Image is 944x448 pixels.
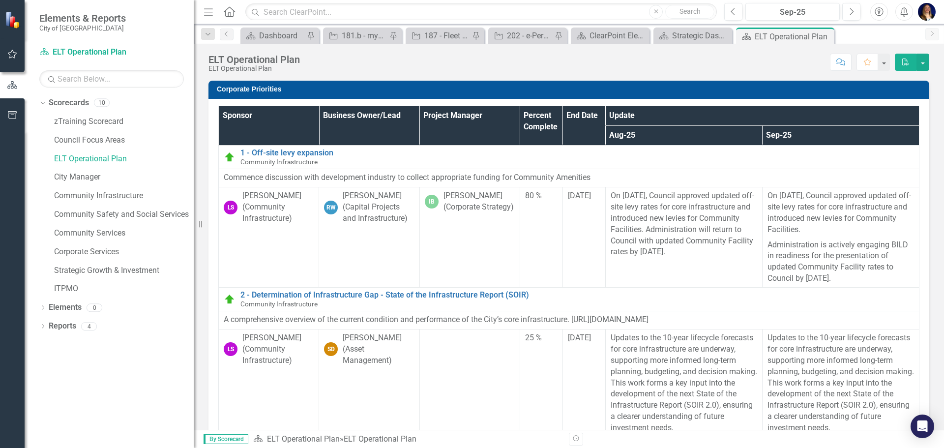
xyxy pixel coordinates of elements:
[54,190,194,202] a: Community Infrastructure
[219,311,919,329] td: Double-Click to Edit
[590,30,647,42] div: ClearPoint Element Definitions
[507,30,552,42] div: 202 - e-Permitting Planning
[224,342,237,356] div: LS
[443,190,515,213] div: [PERSON_NAME] (Corporate Strategy)
[54,153,194,165] a: ELT Operational Plan
[54,172,194,183] a: City Manager
[245,3,717,21] input: Search ClearPoint...
[243,30,304,42] a: Dashboard
[240,158,318,166] span: Community Infrastructure
[39,12,126,24] span: Elements & Reports
[39,24,126,32] small: City of [GEOGRAPHIC_DATA]
[217,86,924,93] h3: Corporate Priorities
[408,30,470,42] a: 187 - Fleet Management
[5,11,22,28] img: ClearPoint Strategy
[204,434,248,444] span: By Scorecard
[568,191,591,200] span: [DATE]
[344,434,416,444] div: ELT Operational Plan
[665,5,714,19] button: Search
[224,201,237,214] div: LS
[219,288,919,311] td: Double-Click to Edit Right Click for Context Menu
[242,190,314,224] div: [PERSON_NAME] (Community Infrastructure)
[208,65,300,72] div: ELT Operational Plan
[762,187,919,288] td: Double-Click to Edit
[425,195,439,209] div: IB
[219,169,919,187] td: Double-Click to Edit
[324,342,338,356] div: SD
[240,291,914,299] a: 2 - Determination of Infrastructure Gap - State of the Infrastructure Report (SOIR)
[242,332,314,366] div: [PERSON_NAME] (Community Infrastructure)
[491,30,552,42] a: 202 - e-Permitting Planning
[656,30,730,42] a: Strategic Dashboard
[39,47,162,58] a: ELT Operational Plan
[679,7,701,15] span: Search
[745,3,840,21] button: Sep-25
[81,322,97,330] div: 4
[343,190,414,224] div: [PERSON_NAME] (Capital Projects and Infrastructure)
[39,70,184,88] input: Search Below...
[611,332,757,436] p: Updates to the 10-year lifecycle forecasts for core infrastructure are underway, supporting more ...
[267,434,340,444] a: ELT Operational Plan
[49,97,89,109] a: Scorecards
[54,246,194,258] a: Corporate Services
[568,333,591,342] span: [DATE]
[224,315,649,324] span: A comprehensive overview of the current condition and performance of the City’s core infrastructu...
[224,173,590,182] span: Commence discussion with development industry to collect appropriate funding for Community Amenities
[87,303,102,312] div: 0
[749,6,836,18] div: Sep-25
[767,238,914,284] p: Administration is actively engaging BILD in readiness for the presentation of updated Community F...
[562,187,605,288] td: Double-Click to Edit
[605,187,762,288] td: Double-Click to Edit
[54,209,194,220] a: Community Safety and Social Services
[325,30,387,42] a: 181.b - myAIRDRIE redevelopment
[49,302,82,313] a: Elements
[54,116,194,127] a: zTraining Scorecard
[49,321,76,332] a: Reports
[54,228,194,239] a: Community Services
[240,149,914,157] a: 1 - Off-site levy expansion
[767,190,914,237] p: On [DATE], Council approved updated off-site levy rates for core infrastructure and introduced ne...
[419,187,520,288] td: Double-Click to Edit
[672,30,730,42] div: Strategic Dashboard
[343,332,414,366] div: [PERSON_NAME] (Asset Management)
[525,332,558,344] div: 25 %
[424,30,470,42] div: 187 - Fleet Management
[94,99,110,107] div: 10
[224,151,236,163] img: On Target
[208,54,300,65] div: ELT Operational Plan
[54,135,194,146] a: Council Focus Areas
[54,265,194,276] a: Strategic Growth & Investment
[611,190,757,258] p: On [DATE], Council approved updated off-site levy rates for core infrastructure and introduced ne...
[219,146,919,169] td: Double-Click to Edit Right Click for Context Menu
[525,190,558,202] div: 80 %
[240,300,318,308] span: Community Infrastructure
[520,187,562,288] td: Double-Click to Edit
[911,415,934,438] div: Open Intercom Messenger
[54,283,194,295] a: ITPMO
[342,30,387,42] div: 181.b - myAIRDRIE redevelopment
[319,187,419,288] td: Double-Click to Edit
[259,30,304,42] div: Dashboard
[253,434,561,445] div: »
[755,30,832,43] div: ELT Operational Plan
[573,30,647,42] a: ClearPoint Element Definitions
[224,294,236,305] img: On Target
[324,201,338,214] div: RW
[767,332,914,436] p: Updates to the 10-year lifecycle forecasts for core infrastructure are underway, supporting more ...
[219,187,319,288] td: Double-Click to Edit
[918,3,936,21] img: Erin Busby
